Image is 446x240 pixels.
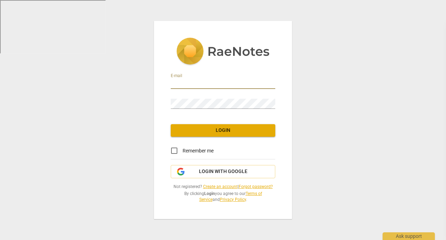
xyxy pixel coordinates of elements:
[199,191,262,202] a: Terms of Service
[171,74,182,78] label: E-mail
[171,165,275,178] button: Login with Google
[383,232,435,240] div: Ask support
[220,197,246,202] a: Privacy Policy
[176,38,270,66] img: 5ac2273c67554f335776073100b6d88f.svg
[203,184,238,189] a: Create an account
[171,191,275,202] span: By clicking you agree to our and .
[204,191,215,196] b: Login
[176,127,270,134] span: Login
[199,168,247,175] span: Login with Google
[239,184,273,189] a: Forgot password?
[171,184,275,190] span: Not registered? |
[171,124,275,137] button: Login
[183,147,214,155] span: Remember me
